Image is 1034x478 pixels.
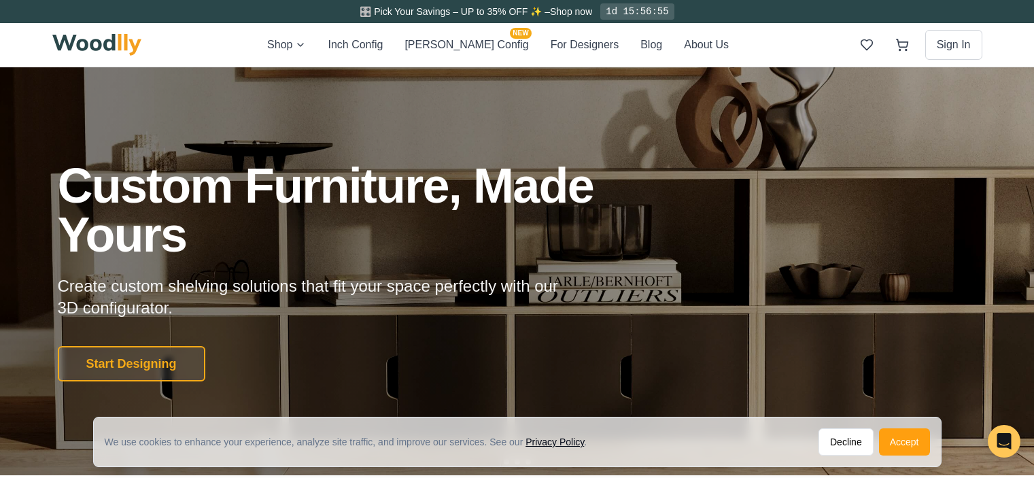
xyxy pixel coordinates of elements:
div: Open Intercom Messenger [988,425,1020,458]
h1: Custom Furniture, Made Yours [58,161,667,259]
button: Blog [640,36,662,54]
img: Woodlly [52,34,142,56]
div: 1d 15:56:55 [600,3,674,20]
a: Privacy Policy [525,437,584,447]
button: [PERSON_NAME] ConfigNEW [404,36,528,54]
p: Create custom shelving solutions that fit your space perfectly with our 3D configurator. [58,275,580,319]
button: Shop [267,36,306,54]
button: Decline [818,428,874,456]
button: Sign In [925,30,982,60]
span: NEW [510,28,531,39]
button: Start Designing [58,346,205,381]
span: 🎛️ Pick Your Savings – UP to 35% OFF ✨ – [360,6,550,17]
a: Shop now [550,6,592,17]
button: About Us [684,36,729,54]
button: For Designers [551,36,619,54]
button: Accept [879,428,930,456]
div: We use cookies to enhance your experience, analyze site traffic, and improve our services. See our . [105,435,598,449]
button: Inch Config [328,36,383,54]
